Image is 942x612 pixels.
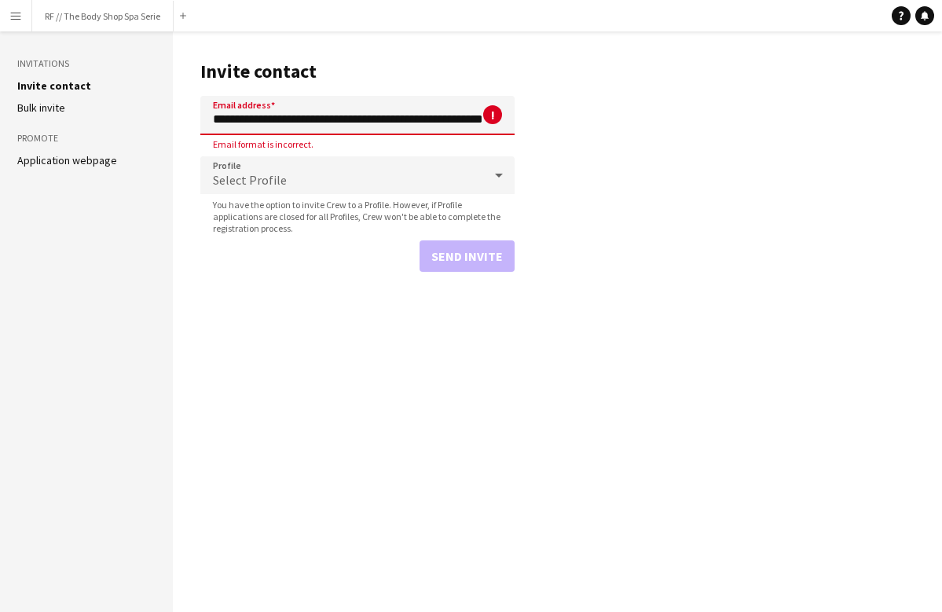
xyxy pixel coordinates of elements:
span: You have the option to invite Crew to a Profile. However, if Profile applications are closed for ... [200,199,515,234]
button: RF // The Body Shop Spa Serie [32,1,174,31]
h3: Invitations [17,57,156,71]
a: Application webpage [17,153,117,167]
h1: Invite contact [200,60,515,83]
a: Invite contact [17,79,91,93]
a: Bulk invite [17,101,65,115]
span: Select Profile [213,172,287,188]
h3: Promote [17,131,156,145]
span: Email format is incorrect. [200,138,326,150]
